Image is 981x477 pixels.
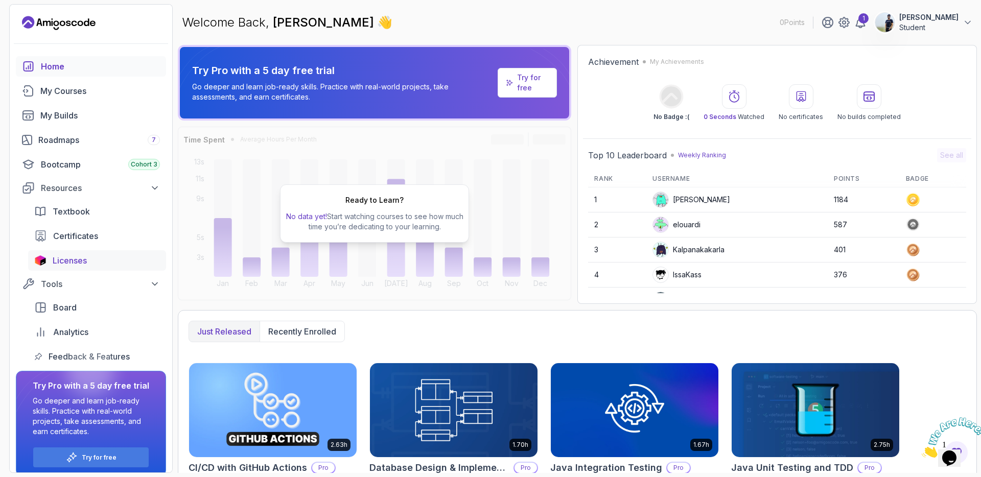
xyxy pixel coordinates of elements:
[16,154,166,175] a: bootcamp
[28,250,166,271] a: licenses
[550,461,662,475] h2: Java Integration Testing
[652,217,700,233] div: elouardi
[588,288,646,313] td: 5
[653,242,668,257] img: default monster avatar
[875,13,895,32] img: user profile image
[732,363,899,457] img: Java Unit Testing and TDD card
[652,292,710,308] div: Apply5489
[588,56,639,68] h2: Achievement
[515,463,537,473] p: Pro
[899,12,959,22] p: [PERSON_NAME]
[41,278,160,290] div: Tools
[53,230,98,242] span: Certificates
[650,58,704,66] p: My Achievements
[131,160,157,169] span: Cohort 3
[588,237,646,263] td: 3
[828,171,900,187] th: Points
[874,441,890,449] p: 2.75h
[16,56,166,77] a: home
[41,60,160,73] div: Home
[28,226,166,246] a: certificates
[40,85,160,97] div: My Courses
[4,4,8,13] span: 1
[286,212,327,221] span: No data yet!
[704,113,736,121] span: 0 Seconds
[28,346,166,367] a: feedback
[34,255,46,266] img: jetbrains icon
[189,321,260,342] button: Just released
[312,463,335,473] p: Pro
[828,237,900,263] td: 401
[16,275,166,293] button: Tools
[828,288,900,313] td: 351
[652,242,725,258] div: Kalpanakakarla
[828,212,900,237] td: 587
[53,301,77,314] span: Board
[41,182,160,194] div: Resources
[53,254,87,267] span: Licenses
[653,192,668,207] img: default monster avatar
[678,151,726,159] p: Weekly Ranking
[33,396,149,437] p: Go deeper and learn job-ready skills. Practice with real-world projects, take assessments, and ea...
[189,461,307,475] h2: CI/CD with GitHub Actions
[189,363,357,457] img: CI/CD with GitHub Actions card
[22,15,96,31] a: Landing page
[551,363,718,457] img: Java Integration Testing card
[41,158,160,171] div: Bootcamp
[28,297,166,318] a: board
[653,113,689,121] p: No Badge :(
[652,267,702,283] div: IssaKass
[498,68,557,98] a: Try for free
[918,413,981,462] iframe: chat widget
[875,12,973,33] button: user profile image[PERSON_NAME]Student
[16,105,166,126] a: builds
[260,321,344,342] button: Recently enrolled
[28,201,166,222] a: textbook
[16,130,166,150] a: roadmaps
[937,148,966,162] button: See all
[16,179,166,197] button: Resources
[40,109,160,122] div: My Builds
[377,14,393,31] span: 👋
[693,441,709,449] p: 1.67h
[667,463,690,473] p: Pro
[588,187,646,212] td: 1
[653,217,668,232] img: default monster avatar
[369,461,509,475] h2: Database Design & Implementation
[828,263,900,288] td: 376
[370,363,538,457] img: Database Design & Implementation card
[652,192,730,208] div: [PERSON_NAME]
[152,136,156,144] span: 7
[38,134,160,146] div: Roadmaps
[512,441,528,449] p: 1.70h
[49,350,130,363] span: Feedback & Features
[837,113,901,121] p: No builds completed
[517,73,549,93] a: Try for free
[182,14,392,31] p: Welcome Back,
[53,205,90,218] span: Textbook
[780,17,805,28] p: 0 Points
[858,13,869,23] div: 1
[588,263,646,288] td: 4
[285,211,464,232] p: Start watching courses to see how much time you’re dedicating to your learning.
[900,171,966,187] th: Badge
[53,326,88,338] span: Analytics
[646,171,828,187] th: Username
[653,267,668,282] img: user profile image
[273,15,377,30] span: [PERSON_NAME]
[192,82,494,102] p: Go deeper and learn job-ready skills. Practice with real-world projects, take assessments, and ea...
[731,461,853,475] h2: Java Unit Testing and TDD
[197,325,251,338] p: Just released
[345,195,404,205] h2: Ready to Learn?
[4,4,67,44] img: Chat attention grabber
[858,463,881,473] p: Pro
[854,16,867,29] a: 1
[82,454,116,462] a: Try for free
[588,149,667,161] h2: Top 10 Leaderboard
[268,325,336,338] p: Recently enrolled
[779,113,823,121] p: No certificates
[331,441,347,449] p: 2.63h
